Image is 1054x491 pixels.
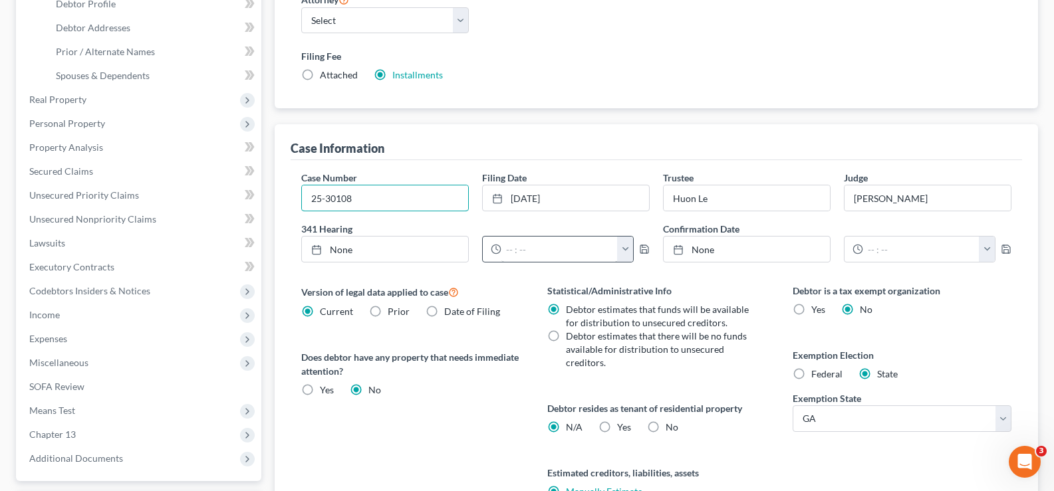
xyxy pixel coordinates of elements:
[19,375,261,399] a: SOFA Review
[863,237,980,262] input: -- : --
[320,306,353,317] span: Current
[301,49,1011,63] label: Filing Fee
[566,304,749,328] span: Debtor estimates that funds will be available for distribution to unsecured creditors.
[19,207,261,231] a: Unsecured Nonpriority Claims
[793,348,1011,362] label: Exemption Election
[547,284,766,298] label: Statistical/Administrative Info
[29,213,156,225] span: Unsecured Nonpriority Claims
[29,381,84,392] span: SOFA Review
[566,330,747,368] span: Debtor estimates that there will be no funds available for distribution to unsecured creditors.
[295,222,656,236] label: 341 Hearing
[29,237,65,248] span: Lawsuits
[29,309,60,320] span: Income
[19,231,261,255] a: Lawsuits
[29,189,139,201] span: Unsecured Priority Claims
[1009,446,1041,478] iframe: Intercom live chat
[793,391,861,405] label: Exemption State
[29,165,93,177] span: Secured Claims
[617,421,631,433] span: Yes
[19,159,261,183] a: Secured Claims
[793,284,1011,298] label: Debtor is a tax exempt organization
[392,69,443,80] a: Installments
[483,185,649,211] a: [DATE]
[844,171,868,185] label: Judge
[663,171,694,185] label: Trustee
[29,285,150,296] span: Codebtors Insiders & Notices
[29,261,114,272] span: Executory Contracts
[56,22,130,33] span: Debtor Addresses
[845,185,1011,211] input: --
[811,304,825,315] span: Yes
[664,237,830,262] a: None
[1036,446,1047,456] span: 3
[547,401,766,415] label: Debtor resides as tenant of residential property
[19,255,261,279] a: Executory Contracts
[666,421,678,433] span: No
[547,466,766,480] label: Estimated creditors, liabilities, assets
[877,368,898,379] span: State
[45,64,261,88] a: Spouses & Dependents
[56,46,155,57] span: Prior / Alternate Names
[29,333,67,344] span: Expenses
[29,118,105,129] span: Personal Property
[301,350,520,378] label: Does debtor have any property that needs immediate attention?
[664,185,830,211] input: --
[320,69,358,80] span: Attached
[19,183,261,207] a: Unsecured Priority Claims
[302,185,468,211] input: Enter case number...
[320,384,334,395] span: Yes
[444,306,500,317] span: Date of Filing
[29,429,76,440] span: Chapter 13
[29,357,88,368] span: Miscellaneous
[19,136,261,159] a: Property Analysis
[860,304,872,315] span: No
[566,421,583,433] span: N/A
[368,384,381,395] span: No
[29,142,103,153] span: Property Analysis
[811,368,843,379] span: Federal
[301,284,520,300] label: Version of legal data applied to case
[45,40,261,64] a: Prior / Alternate Names
[482,171,527,185] label: Filing Date
[501,237,618,262] input: -- : --
[301,171,357,185] label: Case Number
[656,222,1018,236] label: Confirmation Date
[56,70,150,81] span: Spouses & Dependents
[45,16,261,40] a: Debtor Addresses
[388,306,410,317] span: Prior
[302,237,468,262] a: None
[291,140,384,156] div: Case Information
[29,94,86,105] span: Real Property
[29,405,75,416] span: Means Test
[29,452,123,464] span: Additional Documents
